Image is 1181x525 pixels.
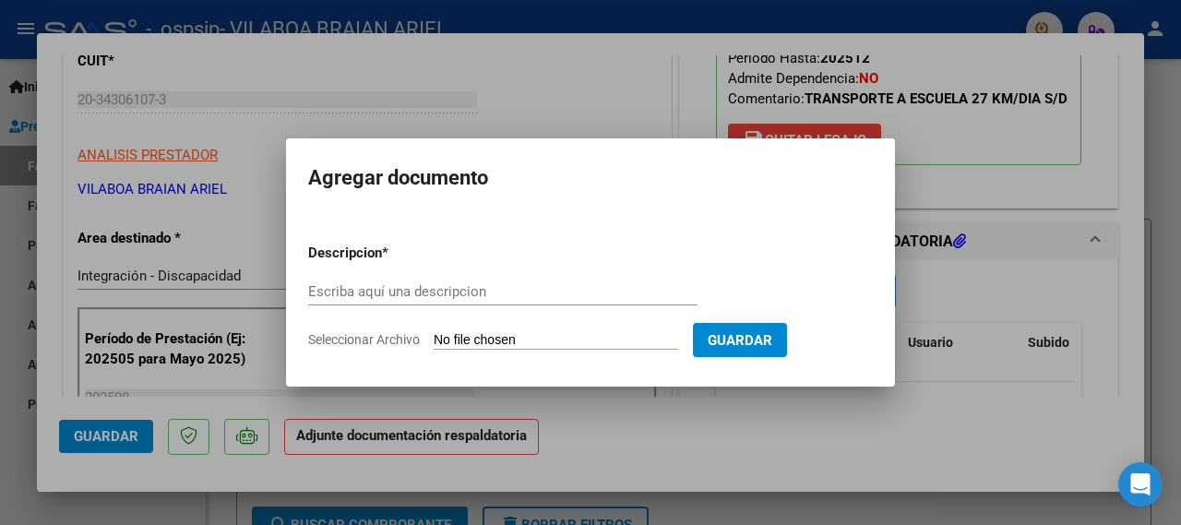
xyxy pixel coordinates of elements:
[693,323,787,357] button: Guardar
[308,332,420,347] span: Seleccionar Archivo
[308,161,873,196] h2: Agregar documento
[308,243,478,264] p: Descripcion
[1118,462,1163,507] div: Open Intercom Messenger
[708,332,772,349] span: Guardar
